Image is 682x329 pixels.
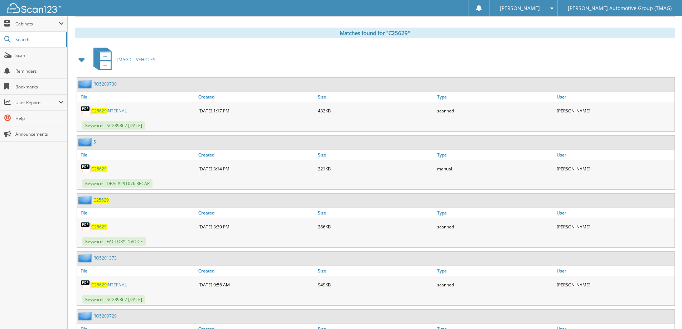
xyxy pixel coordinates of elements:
[15,52,64,58] span: Scan
[435,208,555,218] a: Type
[316,150,436,160] a: Size
[91,108,127,114] a: C25629INTERNAL
[78,137,93,146] img: folder2.png
[197,219,316,234] div: [DATE] 3:30 PM
[435,161,555,176] div: manual
[78,79,93,88] img: folder2.png
[15,37,63,43] span: Search
[197,103,316,118] div: [DATE] 1:17 PM
[93,197,109,203] a: C25629
[89,45,155,74] a: TMAG C - VEHICLES
[78,253,93,262] img: folder2.png
[82,121,145,130] span: Keywords: SC289867 [DATE]
[81,279,91,290] img: PDF.png
[555,219,674,234] div: [PERSON_NAME]
[197,150,316,160] a: Created
[15,100,59,106] span: User Reports
[81,221,91,232] img: PDF.png
[91,282,107,288] span: C25629
[316,103,436,118] div: 432KB
[435,150,555,160] a: Type
[93,81,117,87] a: RO5200730
[15,131,64,137] span: Announcements
[568,6,672,10] span: [PERSON_NAME] Automotive Group (TMAG)
[91,224,107,230] a: C25629
[555,161,674,176] div: [PERSON_NAME]
[116,57,155,63] span: TMAG C - VEHICLES
[91,108,107,114] span: C25629
[15,68,64,74] span: Reminders
[75,28,675,38] div: Matches found for "C25629"
[197,277,316,292] div: [DATE] 9:56 AM
[646,295,682,329] iframe: Chat Widget
[91,166,107,172] a: C25629
[197,161,316,176] div: [DATE] 3:14 PM
[555,208,674,218] a: User
[316,277,436,292] div: 949KB
[555,266,674,276] a: User
[77,150,197,160] a: File
[78,311,93,320] img: folder2.png
[15,21,59,27] span: Cabinets
[435,219,555,234] div: scanned
[15,84,64,90] span: Bookmarks
[435,103,555,118] div: scanned
[82,295,145,304] span: Keywords: SC289867 [DATE]
[77,208,197,218] a: File
[435,277,555,292] div: scanned
[77,266,197,276] a: File
[435,92,555,102] a: Type
[316,219,436,234] div: 286KB
[81,163,91,174] img: PDF.png
[555,277,674,292] div: [PERSON_NAME]
[93,313,117,319] a: RO5200729
[555,92,674,102] a: User
[7,3,61,13] img: scan123-logo-white.svg
[316,208,436,218] a: Size
[555,103,674,118] div: [PERSON_NAME]
[81,105,91,116] img: PDF.png
[197,208,316,218] a: Created
[91,282,127,288] a: C25629INTERNAL
[93,139,96,145] a: 5
[500,6,540,10] span: [PERSON_NAME]
[93,255,117,261] a: RO5201373
[78,195,93,204] img: folder2.png
[555,150,674,160] a: User
[316,266,436,276] a: Size
[15,115,64,121] span: Help
[82,237,146,246] span: Keywords: FACTORY INVOICE
[197,92,316,102] a: Created
[316,161,436,176] div: 221KB
[435,266,555,276] a: Type
[82,179,153,188] span: Keywords: DEAL#291076 RECAP
[197,266,316,276] a: Created
[316,92,436,102] a: Size
[77,92,197,102] a: File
